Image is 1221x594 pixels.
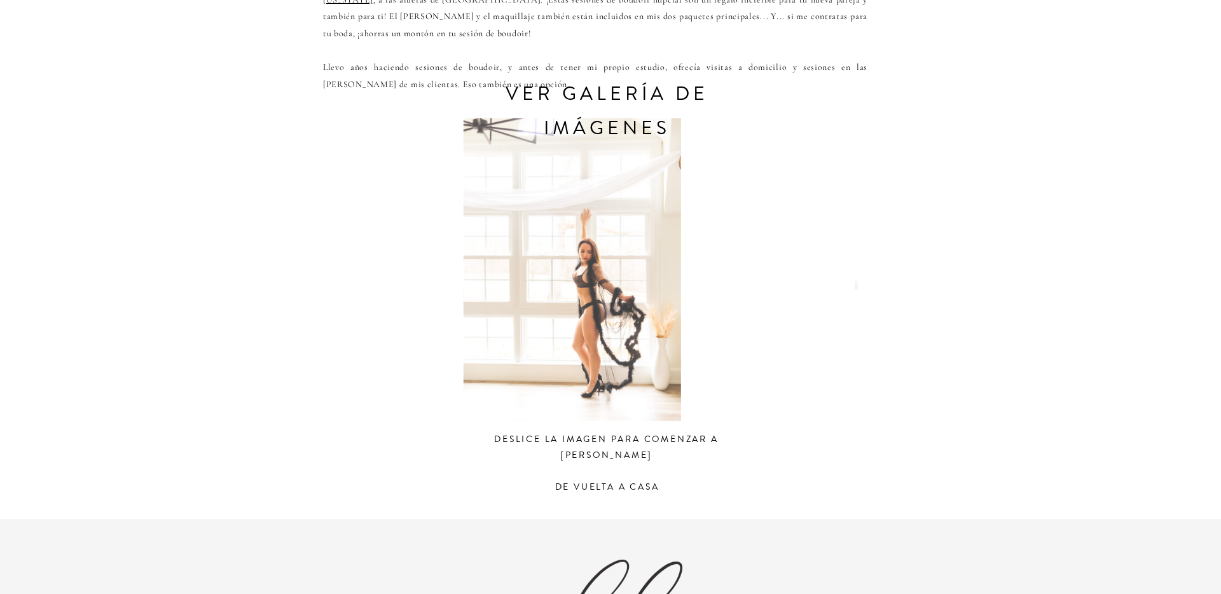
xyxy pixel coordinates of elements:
[555,481,659,494] font: De vuelta a casa
[489,480,725,498] a: De vuelta a casa
[494,433,718,462] font: Deslice la imagen para comenzar a [PERSON_NAME]
[323,62,867,90] font: Llevo años haciendo sesiones de boudoir, y antes de tener mi propio estudio, ofrecía visitas a do...
[506,80,708,142] font: ver galería de imágenes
